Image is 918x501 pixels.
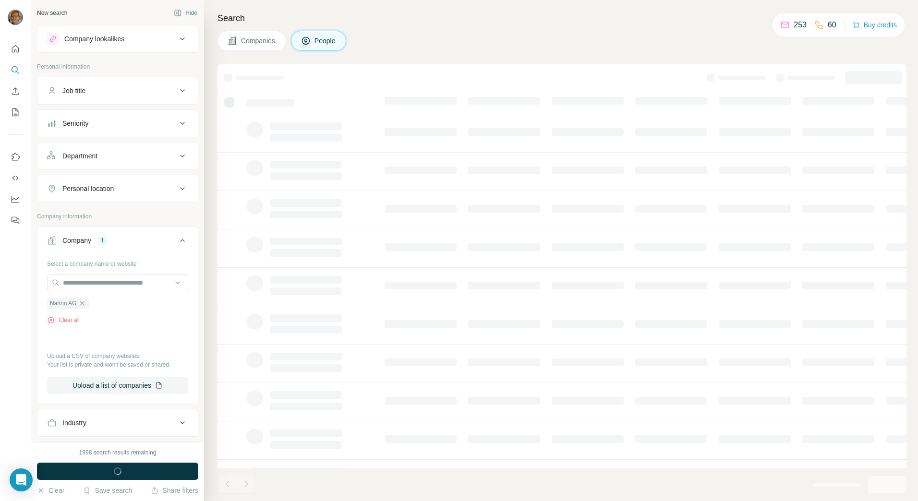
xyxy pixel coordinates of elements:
[217,12,906,25] h4: Search
[314,36,337,46] span: People
[8,148,23,166] button: Use Surfe on LinkedIn
[62,86,85,95] div: Job title
[79,448,157,457] div: 1998 search results remaining
[62,236,91,245] div: Company
[37,9,67,17] div: New search
[852,18,897,32] button: Buy credits
[241,36,276,46] span: Companies
[37,177,198,200] button: Personal location
[167,6,204,20] button: Hide
[62,119,88,128] div: Seniority
[37,144,198,167] button: Department
[62,418,86,428] div: Industry
[37,229,198,256] button: Company1
[47,377,188,394] button: Upload a list of companies
[8,10,23,25] img: Avatar
[8,212,23,229] button: Feedback
[37,486,64,495] button: Clear
[47,360,188,369] p: Your list is private and won't be saved or shared.
[47,316,80,324] button: Clear all
[8,191,23,208] button: Dashboard
[37,112,198,135] button: Seniority
[10,468,33,491] div: Open Intercom Messenger
[47,256,188,268] div: Select a company name or website
[62,151,97,161] div: Department
[37,62,198,71] p: Personal information
[47,352,188,360] p: Upload a CSV of company websites.
[828,19,836,31] p: 60
[8,83,23,100] button: Enrich CSV
[37,79,198,102] button: Job title
[50,299,76,308] span: Nahrin AG
[37,212,198,221] p: Company information
[8,40,23,58] button: Quick start
[83,486,132,495] button: Save search
[8,104,23,121] button: My lists
[8,169,23,187] button: Use Surfe API
[8,61,23,79] button: Search
[97,236,108,245] div: 1
[37,27,198,50] button: Company lookalikes
[794,19,807,31] p: 253
[64,34,124,44] div: Company lookalikes
[62,184,114,193] div: Personal location
[151,486,198,495] button: Share filters
[37,411,198,434] button: Industry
